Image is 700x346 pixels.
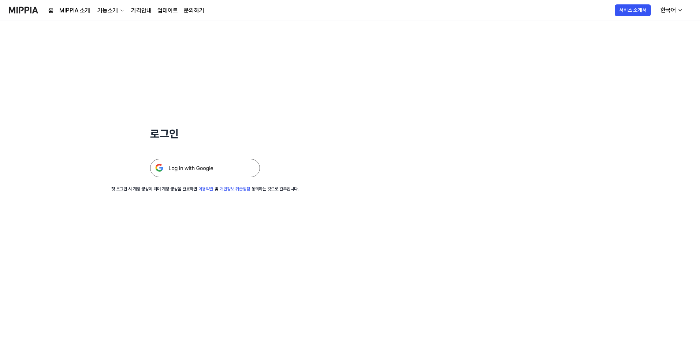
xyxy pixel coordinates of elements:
button: 서비스 소개서 [615,4,651,16]
a: MIPPIA 소개 [59,6,90,15]
div: 첫 로그인 시 계정 생성이 되며 계정 생성을 완료하면 및 동의하는 것으로 간주합니다. [111,186,299,192]
a: 가격안내 [131,6,152,15]
a: 이용약관 [198,186,213,191]
a: 개인정보 취급방침 [220,186,250,191]
a: 업데이트 [157,6,178,15]
button: 한국어 [655,3,688,18]
button: 기능소개 [96,6,125,15]
a: 홈 [48,6,53,15]
h1: 로그인 [150,126,260,141]
div: 한국어 [659,6,677,15]
img: 구글 로그인 버튼 [150,159,260,177]
a: 문의하기 [184,6,204,15]
div: 기능소개 [96,6,119,15]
